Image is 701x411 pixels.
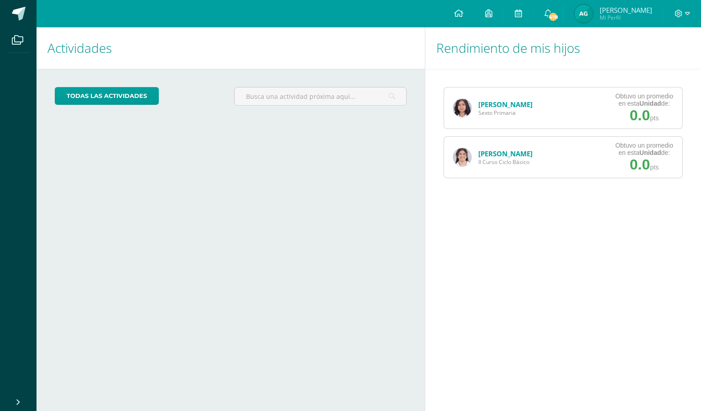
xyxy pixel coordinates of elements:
span: Sexto Primaria [478,109,533,117]
img: c11d42e410010543b8f7588cb98b0966.png [575,5,593,23]
img: 63e09af51d1128de3f51d2cb11a148df.png [453,99,471,117]
span: Mi Perfil [600,14,652,21]
div: Obtuvo un promedio en esta de: [615,92,673,107]
span: [PERSON_NAME] [600,5,652,15]
strong: Unidad [639,100,661,107]
strong: Unidad [639,149,661,156]
a: [PERSON_NAME] [478,149,533,158]
h1: Actividades [47,27,414,69]
h1: Rendimiento de mis hijos [436,27,690,69]
img: 30ca8a304140a11f4c1acb88793d75f6.png [453,148,471,166]
a: [PERSON_NAME] [478,100,533,109]
span: II Curso Ciclo Básico [478,158,533,166]
span: 0.0 [630,107,650,123]
span: 478 [548,12,558,22]
span: 0.0 [630,156,650,173]
span: pts [650,114,659,122]
span: pts [650,164,659,171]
div: Obtuvo un promedio en esta de: [615,142,673,156]
a: todas las Actividades [55,87,159,105]
input: Busca una actividad próxima aquí... [235,87,406,105]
